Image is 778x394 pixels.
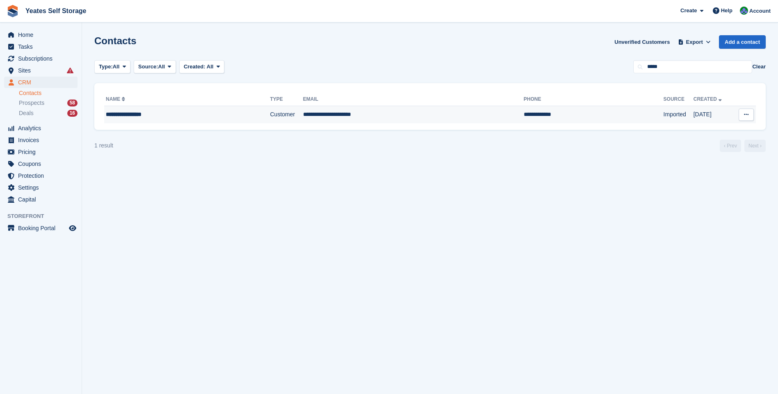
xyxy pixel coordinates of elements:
td: Customer [270,106,303,123]
span: Prospects [19,99,44,107]
a: menu [4,158,78,170]
a: menu [4,182,78,193]
a: Unverified Customers [611,35,673,49]
span: All [158,63,165,71]
span: Booking Portal [18,222,67,234]
button: Source: All [134,60,176,74]
a: menu [4,65,78,76]
th: Phone [524,93,664,106]
th: Source [664,93,694,106]
a: Preview store [68,223,78,233]
a: Created [694,96,723,102]
a: menu [4,77,78,88]
button: Export [676,35,712,49]
td: [DATE] [694,106,733,123]
span: Export [686,38,703,46]
a: Prospects 58 [19,99,78,107]
nav: Page [718,140,767,152]
a: menu [4,41,78,52]
span: Help [721,7,732,15]
span: Protection [18,170,67,181]
span: CRM [18,77,67,88]
a: menu [4,134,78,146]
span: Create [680,7,697,15]
span: Coupons [18,158,67,170]
span: Pricing [18,146,67,158]
a: menu [4,122,78,134]
button: Created: All [179,60,224,74]
a: Deals 16 [19,109,78,118]
span: All [207,63,214,70]
a: Add a contact [719,35,766,49]
a: Yeates Self Storage [22,4,90,18]
span: Source: [138,63,158,71]
span: Settings [18,182,67,193]
span: All [113,63,120,71]
span: Tasks [18,41,67,52]
div: 1 result [94,141,113,150]
button: Clear [752,63,766,71]
span: Analytics [18,122,67,134]
a: menu [4,29,78,41]
span: Sites [18,65,67,76]
a: menu [4,146,78,158]
h1: Contacts [94,35,137,46]
a: menu [4,170,78,181]
img: Joe [740,7,748,15]
a: Name [106,96,127,102]
button: Type: All [94,60,130,74]
div: 58 [67,100,78,106]
span: Storefront [7,212,82,220]
i: Smart entry sync failures have occurred [67,67,73,74]
span: Account [749,7,771,15]
a: menu [4,194,78,205]
span: Home [18,29,67,41]
span: Deals [19,109,34,117]
span: Subscriptions [18,53,67,64]
img: stora-icon-8386f47178a22dfd0bd8f6a31ec36ba5ce8667c1dd55bd0f319d3a0aa187defe.svg [7,5,19,17]
th: Email [303,93,524,106]
span: Created: [184,63,205,70]
a: Contacts [19,89,78,97]
a: Previous [720,140,741,152]
td: Imported [664,106,694,123]
div: 16 [67,110,78,117]
span: Invoices [18,134,67,146]
th: Type [270,93,303,106]
span: Capital [18,194,67,205]
a: menu [4,53,78,64]
a: menu [4,222,78,234]
span: Type: [99,63,113,71]
a: Next [744,140,766,152]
